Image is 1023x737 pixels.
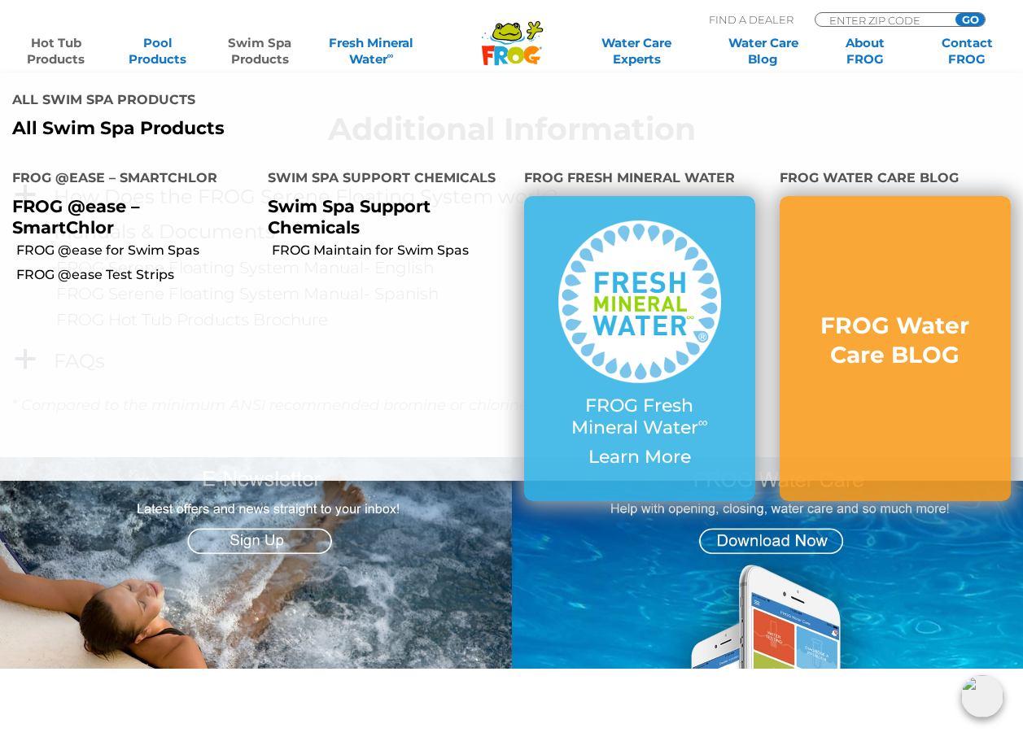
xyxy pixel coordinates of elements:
a: All Swim Spa Products [12,118,500,139]
a: ContactFROG [928,35,1007,68]
h4: FROG Fresh Mineral Water [524,164,755,196]
input: GO [955,13,985,26]
h4: All Swim Spa Products [12,85,500,118]
sup: ∞ [387,50,394,61]
input: Zip Code Form [828,13,938,27]
h3: FROG Water Care BLOG [812,311,978,370]
h4: Swim Spa Support Chemicals [268,164,499,196]
a: PoolProducts [118,35,197,68]
h4: FROG @ease – SmartChlor [12,164,243,196]
a: Water CareExperts [572,35,701,68]
a: Fresh MineralWater∞ [322,35,422,68]
sup: ∞ [698,414,708,430]
a: AboutFROG [825,35,904,68]
a: FROG Water Care BLOG [812,311,978,386]
a: Hot TubProducts [16,35,95,68]
p: FROG Fresh Mineral Water [557,395,723,438]
a: Water CareBlog [724,35,802,68]
p: Swim Spa Support Chemicals [268,196,499,237]
p: Find A Dealer [709,12,793,27]
a: Swim SpaProducts [220,35,299,68]
a: FROG Maintain for Swim Spas [272,242,511,259]
p: Learn More [557,447,723,468]
h4: FROG Water Care BLOG [780,164,1011,196]
a: FROG @ease for Swim Spas [16,242,256,259]
a: FROG Fresh Mineral Water∞ Learn More [557,220,723,476]
a: FROG @ease Test Strips [16,266,256,284]
img: openIcon [961,675,1003,717]
p: FROG @ease – SmartChlor [12,196,243,237]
